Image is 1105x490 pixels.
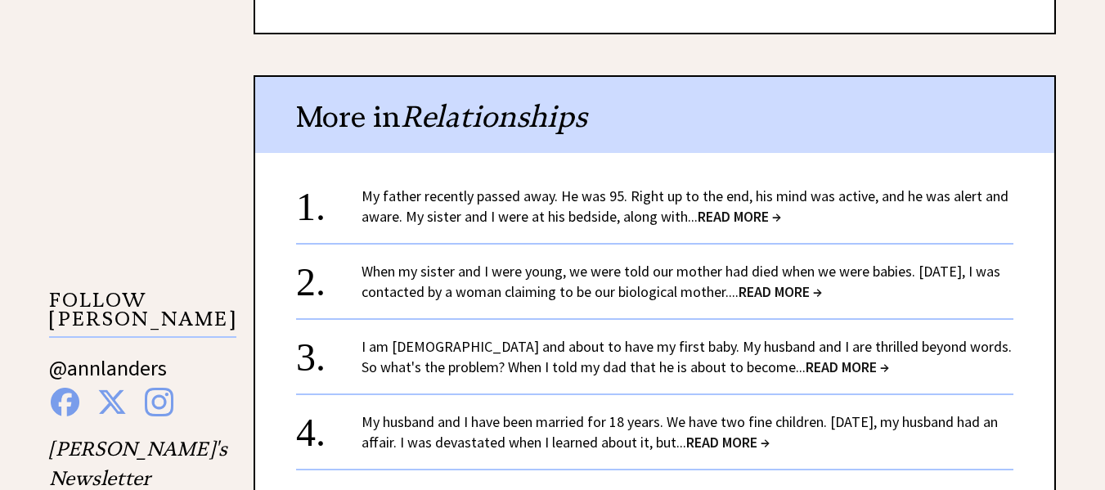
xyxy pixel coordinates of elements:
a: My husband and I have been married for 18 years. We have two fine children. [DATE], my husband ha... [362,412,998,452]
div: 3. [296,336,362,366]
a: @annlanders [49,354,167,398]
div: 2. [296,261,362,291]
div: More in [255,77,1054,153]
span: Relationships [401,98,587,135]
a: My father recently passed away. He was 95. Right up to the end, his mind was active, and he was a... [362,187,1008,226]
span: READ MORE → [698,207,781,226]
img: x%20blue.png [97,388,127,416]
span: READ MORE → [739,282,822,301]
a: I am [DEMOGRAPHIC_DATA] and about to have my first baby. My husband and I are thrilled beyond wor... [362,337,1012,376]
a: When my sister and I were young, we were told our mother had died when we were babies. [DATE], I ... [362,262,1000,301]
img: instagram%20blue.png [145,388,173,416]
p: FOLLOW [PERSON_NAME] [49,291,236,338]
span: READ MORE → [686,433,770,452]
span: READ MORE → [806,357,889,376]
div: 1. [296,186,362,216]
div: 4. [296,411,362,442]
img: facebook%20blue.png [51,388,79,416]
